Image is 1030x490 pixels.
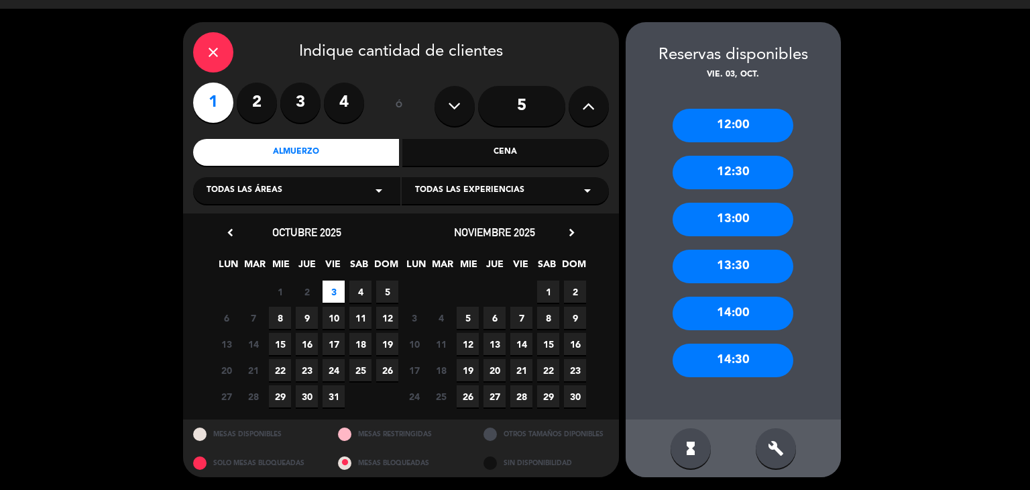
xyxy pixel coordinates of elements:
[237,83,277,123] label: 2
[193,32,609,72] div: Indique cantidad de clientes
[348,256,370,279] span: SAB
[183,420,329,448] div: MESAS DISPONIBLES
[673,297,793,330] div: 14:00
[328,448,473,477] div: MESAS BLOQUEADAS
[376,307,398,329] span: 12
[193,83,233,123] label: 1
[510,359,532,381] span: 21
[374,256,396,279] span: DOM
[473,420,619,448] div: OTROS TAMAÑOS DIPONIBLES
[403,307,425,329] span: 3
[215,359,237,381] span: 20
[483,333,506,355] span: 13
[403,359,425,381] span: 17
[565,226,579,240] i: chevron_right
[269,333,291,355] span: 15
[242,385,264,407] span: 28
[402,139,609,166] div: Cena
[242,333,264,355] span: 14
[768,440,784,456] i: build
[403,333,425,355] span: 10
[483,359,506,381] span: 20
[280,83,321,123] label: 3
[537,307,559,329] span: 8
[673,203,793,236] div: 13:00
[296,307,318,329] span: 9
[349,333,371,355] span: 18
[324,83,364,123] label: 4
[272,226,341,239] span: octubre 2025
[328,420,473,448] div: MESAS RESTRINGIDAS
[296,385,318,407] span: 30
[242,307,264,329] span: 7
[376,281,398,303] span: 5
[431,256,453,279] span: MAR
[193,139,400,166] div: Almuerzo
[242,359,264,381] span: 21
[537,359,559,381] span: 22
[323,359,345,381] span: 24
[349,281,371,303] span: 4
[405,256,427,279] span: LUN
[457,385,479,407] span: 26
[403,385,425,407] span: 24
[564,333,586,355] span: 16
[349,307,371,329] span: 11
[415,184,524,197] span: Todas las experiencias
[626,42,841,68] div: Reservas disponibles
[673,109,793,142] div: 12:00
[483,385,506,407] span: 27
[562,256,584,279] span: DOM
[183,448,329,477] div: SOLO MESAS BLOQUEADAS
[457,256,479,279] span: MIE
[243,256,266,279] span: MAR
[349,359,371,381] span: 25
[371,183,387,199] i: arrow_drop_down
[269,307,291,329] span: 8
[483,307,506,329] span: 6
[473,448,619,477] div: SIN DISPONIBILIDAD
[510,333,532,355] span: 14
[564,385,586,407] span: 30
[457,333,479,355] span: 12
[430,333,452,355] span: 11
[323,385,345,407] span: 31
[430,359,452,381] span: 18
[579,183,595,199] i: arrow_drop_down
[510,307,532,329] span: 7
[537,281,559,303] span: 1
[536,256,558,279] span: SAB
[564,307,586,329] span: 9
[564,281,586,303] span: 2
[510,385,532,407] span: 28
[217,256,239,279] span: LUN
[215,385,237,407] span: 27
[673,250,793,283] div: 13:30
[673,344,793,377] div: 14:30
[537,333,559,355] span: 15
[323,307,345,329] span: 10
[457,307,479,329] span: 5
[430,307,452,329] span: 4
[223,226,237,240] i: chevron_left
[322,256,344,279] span: VIE
[215,333,237,355] span: 13
[483,256,506,279] span: JUE
[537,385,559,407] span: 29
[454,226,535,239] span: noviembre 2025
[207,184,282,197] span: Todas las áreas
[510,256,532,279] span: VIE
[270,256,292,279] span: MIE
[269,359,291,381] span: 22
[296,359,318,381] span: 23
[205,44,221,60] i: close
[430,385,452,407] span: 25
[626,68,841,82] div: vie. 03, oct.
[683,440,699,456] i: hourglass_full
[378,83,421,130] div: ó
[457,359,479,381] span: 19
[323,333,345,355] span: 17
[296,256,318,279] span: JUE
[296,281,318,303] span: 2
[269,385,291,407] span: 29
